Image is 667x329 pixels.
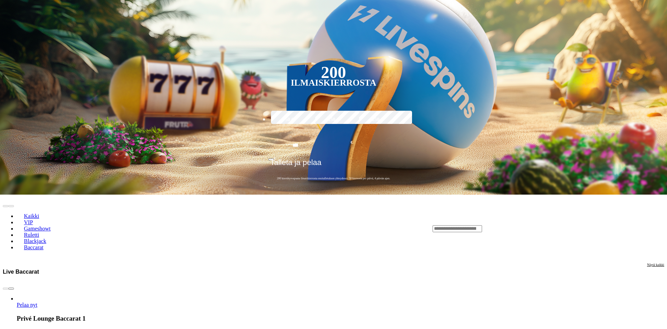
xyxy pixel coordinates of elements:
a: Privé Lounge Baccarat 1 [17,302,37,308]
label: 150 € [313,110,354,130]
button: prev slide [3,205,8,207]
button: next slide [8,205,14,207]
input: Search [433,225,482,232]
span: Kaikki [21,213,42,219]
span: 200 kierrätysvapaata ilmaiskierrosta ensitalletuksen yhteydessä. 50 kierrosta per päivä, 4 päivän... [268,177,399,180]
h3: Live Baccarat [3,268,39,275]
span: Baccarat [21,244,46,250]
a: Blackjack [17,236,54,246]
div: 200 [321,68,346,77]
a: Ruletti [17,229,46,240]
a: Näytä kaikki [647,263,664,281]
label: 250 € [357,110,398,130]
span: Gameshowt [21,226,53,232]
span: € [274,156,276,160]
span: Ruletti [21,232,42,238]
nav: Lobby [3,201,419,256]
label: 50 € [269,110,310,130]
a: Gameshowt [17,223,58,234]
div: Ilmaiskierrosta [291,79,377,87]
a: Baccarat [17,242,51,252]
span: Pelaa nyt [17,302,37,308]
a: VIP [17,217,40,227]
span: Talleta ja pelaa [270,158,321,172]
button: Talleta ja pelaa [268,158,399,172]
span: VIP [21,219,36,225]
button: next slide [8,288,14,290]
span: Blackjack [21,238,49,244]
h3: Privé Lounge Baccarat 1 [17,315,664,322]
article: Privé Lounge Baccarat 1 [17,296,664,322]
span: Näytä kaikki [647,263,664,267]
span: € [351,139,353,146]
button: prev slide [3,288,8,290]
a: Kaikki [17,211,46,221]
header: Lobby [3,195,664,263]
